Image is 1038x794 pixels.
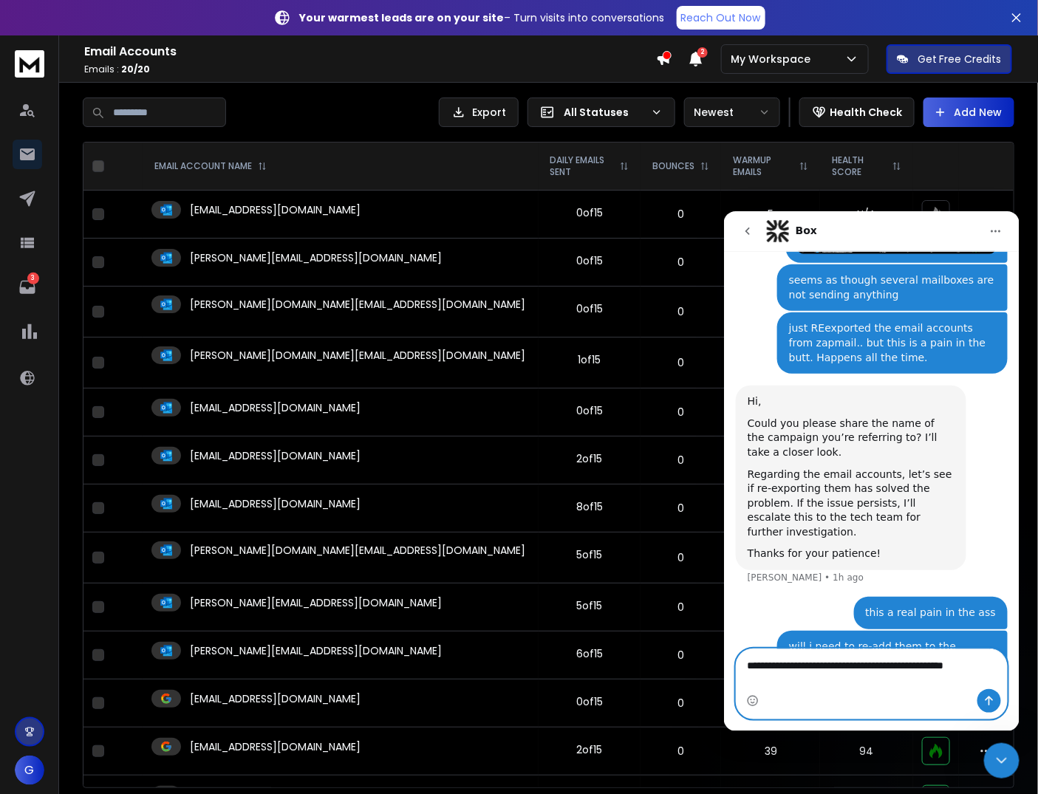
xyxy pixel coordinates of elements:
[13,273,42,302] a: 3
[721,437,820,485] td: 71
[721,485,820,533] td: 41
[724,211,1020,731] iframe: Intercom live chat
[564,105,645,120] p: All Statuses
[578,352,601,367] div: 1 of 15
[721,191,820,239] td: 5
[918,52,1002,66] p: Get Free Credits
[649,355,712,370] p: 0
[649,255,712,270] p: 0
[190,496,361,511] p: [EMAIL_ADDRESS][DOMAIN_NAME]
[652,160,694,172] p: BOUNCES
[190,297,525,312] p: [PERSON_NAME][DOMAIN_NAME][EMAIL_ADDRESS][DOMAIN_NAME]
[550,154,615,178] p: DAILY EMAILS SENT
[576,499,603,514] div: 8 of 15
[84,64,656,75] p: Emails :
[190,400,361,415] p: [EMAIL_ADDRESS][DOMAIN_NAME]
[887,44,1012,74] button: Get Free Credits
[721,287,820,338] td: 79
[190,739,361,754] p: [EMAIL_ADDRESS][DOMAIN_NAME]
[84,43,656,61] h1: Email Accounts
[820,728,913,776] td: 94
[576,403,603,418] div: 0 of 15
[190,543,525,558] p: [PERSON_NAME][DOMAIN_NAME][EMAIL_ADDRESS][DOMAIN_NAME]
[15,50,44,78] img: logo
[576,253,603,268] div: 0 of 15
[721,728,820,776] td: 39
[649,600,712,615] p: 0
[697,47,708,58] span: 2
[576,694,603,709] div: 0 of 15
[649,405,712,420] p: 0
[576,205,603,220] div: 0 of 15
[190,448,361,463] p: [EMAIL_ADDRESS][DOMAIN_NAME]
[721,632,820,680] td: 43
[721,533,820,583] td: 51
[577,742,603,757] div: 2 of 15
[649,648,712,663] p: 0
[677,6,765,30] a: Reach Out Now
[923,97,1014,127] button: Add New
[649,550,712,565] p: 0
[721,680,820,728] td: 50
[439,97,519,127] button: Export
[190,202,361,217] p: [EMAIL_ADDRESS][DOMAIN_NAME]
[649,304,712,319] p: 0
[649,453,712,468] p: 0
[799,97,915,127] button: Health Check
[731,52,816,66] p: My Workspace
[832,154,887,178] p: HEALTH SCORE
[190,643,442,658] p: [PERSON_NAME][EMAIL_ADDRESS][DOMAIN_NAME]
[577,451,603,466] div: 2 of 15
[984,743,1020,778] iframe: Intercom live chat
[649,744,712,759] p: 0
[577,547,603,562] div: 5 of 15
[15,756,44,785] button: G
[190,691,361,706] p: [EMAIL_ADDRESS][DOMAIN_NAME]
[829,207,904,222] p: N/A
[121,63,150,75] span: 20 / 20
[190,595,442,610] p: [PERSON_NAME][EMAIL_ADDRESS][DOMAIN_NAME]
[154,160,267,172] div: EMAIL ACCOUNT NAME
[576,646,603,661] div: 6 of 15
[830,105,902,120] p: Health Check
[300,10,665,25] p: – Turn visits into conversations
[300,10,505,25] strong: Your warmest leads are on your site
[721,389,820,437] td: 84
[681,10,761,25] p: Reach Out Now
[577,598,603,613] div: 5 of 15
[649,696,712,711] p: 0
[733,154,793,178] p: WARMUP EMAILS
[721,583,820,632] td: 52
[649,207,712,222] p: 0
[27,273,39,284] p: 3
[721,338,820,389] td: 50
[649,501,712,516] p: 0
[684,97,780,127] button: Newest
[576,301,603,316] div: 0 of 15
